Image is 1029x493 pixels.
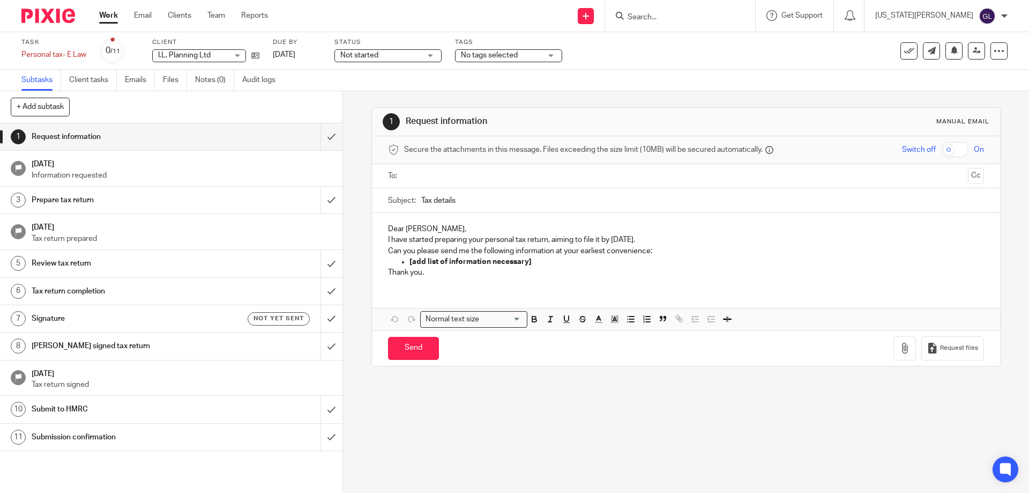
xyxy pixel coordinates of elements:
div: Manual email [936,117,989,126]
p: [US_STATE][PERSON_NAME] [875,10,973,21]
label: Tags [455,38,562,47]
a: Notes (0) [195,70,234,91]
p: I have started preparing your personal tax return, aiming to file it by [DATE]. [388,234,983,245]
div: 6 [11,284,26,299]
img: Pixie [21,9,75,23]
div: 1 [383,113,400,130]
span: Switch off [902,144,936,155]
span: Secure the attachments in this message. Files exceeding the size limit (10MB) will be secured aut... [404,144,763,155]
p: Tax return prepared [32,233,332,244]
input: Send [388,337,439,360]
input: Search for option [482,314,521,325]
span: On [974,144,984,155]
a: Team [207,10,225,21]
label: Task [21,38,86,47]
a: Clients [168,10,191,21]
h1: Signature [32,311,217,327]
a: Client tasks [69,70,117,91]
p: Information requested [32,170,332,181]
span: Not yet sent [253,314,304,323]
h1: Submission confirmation [32,429,217,445]
label: Client [152,38,259,47]
img: svg%3E [979,8,996,25]
div: 5 [11,256,26,271]
input: Search [627,13,723,23]
span: Not started [340,51,378,59]
label: Subject: [388,195,416,206]
label: Due by [273,38,321,47]
div: 0 [106,45,120,57]
h1: Request information [32,129,217,145]
div: 10 [11,402,26,417]
p: Can you please send me the following information at your earliest convenience: [388,246,983,256]
div: 1 [11,129,26,144]
a: Email [134,10,152,21]
h1: Review tax return [32,255,217,271]
strong: [add list of information necessary] [409,258,532,266]
span: Request files [940,344,978,352]
h1: Submit to HMRC [32,401,217,417]
span: Get Support [781,12,823,19]
button: + Add subtask [11,98,70,116]
h1: [DATE] [32,219,332,233]
h1: Prepare tax return [32,192,217,208]
div: 3 [11,193,26,208]
label: To: [388,171,400,181]
a: Subtasks [21,70,61,91]
a: Work [99,10,118,21]
h1: [PERSON_NAME] signed tax return [32,338,217,354]
small: /11 [110,48,120,54]
span: Normal text size [423,314,481,325]
a: Audit logs [242,70,284,91]
h1: Tax return completion [32,283,217,299]
button: Cc [968,168,984,184]
span: [DATE] [273,51,295,58]
div: Personal tax- E Law [21,49,86,60]
span: I.L. Planning Ltd [158,51,211,59]
a: Files [163,70,187,91]
h1: [DATE] [32,366,332,379]
a: Emails [125,70,155,91]
label: Status [334,38,442,47]
h1: Request information [406,116,709,127]
p: Tax return signed [32,379,332,390]
div: 11 [11,430,26,445]
button: Request files [921,336,983,360]
a: Reports [241,10,268,21]
div: 8 [11,339,26,354]
p: Dear [PERSON_NAME], [388,224,983,234]
p: Thank you. [388,267,983,278]
div: Search for option [420,311,527,328]
h1: [DATE] [32,156,332,170]
span: No tags selected [461,51,518,59]
div: 7 [11,311,26,326]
